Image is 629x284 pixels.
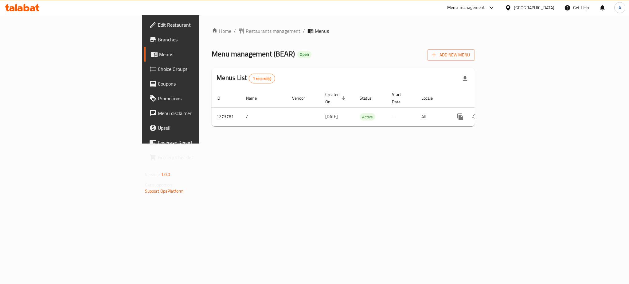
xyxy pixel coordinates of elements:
[144,91,247,106] a: Promotions
[297,51,311,58] div: Open
[360,94,380,102] span: Status
[144,17,247,32] a: Edit Restaurant
[448,89,517,108] th: Actions
[238,27,300,35] a: Restaurants management
[158,21,242,29] span: Edit Restaurant
[212,47,295,61] span: Menu management ( BEAR )
[217,73,275,83] h2: Menus List
[458,71,472,86] div: Export file
[392,91,409,106] span: Start Date
[514,4,554,11] div: [GEOGRAPHIC_DATA]
[246,27,300,35] span: Restaurants management
[292,94,313,102] span: Vendor
[144,76,247,91] a: Coupons
[325,113,338,121] span: [DATE]
[158,124,242,132] span: Upsell
[159,51,242,58] span: Menus
[303,27,305,35] li: /
[416,107,448,126] td: All
[619,4,621,11] span: A
[387,107,416,126] td: -
[421,94,441,102] span: Locale
[144,32,247,47] a: Branches
[447,4,485,11] div: Menu-management
[145,181,173,189] span: Get support on:
[241,107,287,126] td: /
[360,113,375,121] div: Active
[158,139,242,146] span: Coverage Report
[158,95,242,102] span: Promotions
[144,62,247,76] a: Choice Groups
[297,52,311,57] span: Open
[249,76,275,82] span: 1 record(s)
[246,94,265,102] span: Name
[315,27,329,35] span: Menus
[144,135,247,150] a: Coverage Report
[144,106,247,121] a: Menu disclaimer
[144,47,247,62] a: Menus
[212,89,517,126] table: enhanced table
[144,150,247,165] a: Grocery Checklist
[360,113,375,121] span: Active
[158,80,242,87] span: Coupons
[427,49,475,61] button: Add New Menu
[144,121,247,135] a: Upsell
[453,109,468,124] button: more
[158,109,242,117] span: Menu disclaimer
[249,74,275,83] div: Total records count
[158,65,242,73] span: Choice Groups
[217,94,228,102] span: ID
[145,187,184,195] a: Support.OpsPlatform
[158,36,242,43] span: Branches
[212,27,475,35] nav: breadcrumb
[468,109,482,124] button: Change Status
[325,91,347,106] span: Created On
[161,171,170,178] span: 1.0.0
[432,51,470,59] span: Add New Menu
[158,154,242,161] span: Grocery Checklist
[145,171,160,178] span: Version:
